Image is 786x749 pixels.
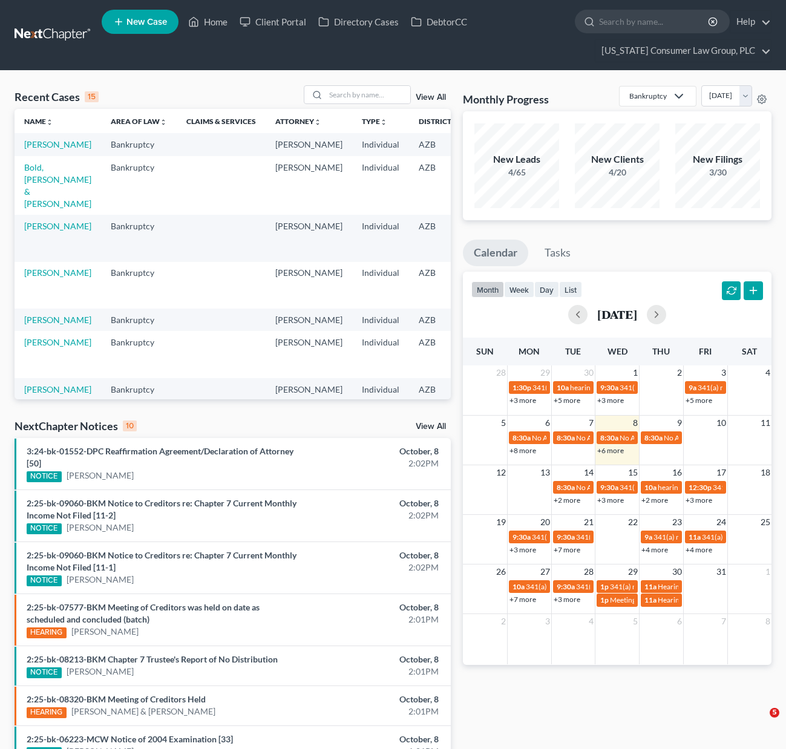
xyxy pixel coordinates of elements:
[554,545,580,554] a: +7 more
[416,93,446,102] a: View All
[101,331,177,378] td: Bankruptcy
[627,515,639,529] span: 22
[742,346,757,356] span: Sat
[27,627,67,638] div: HEARING
[565,346,581,356] span: Tue
[770,708,779,718] span: 5
[583,465,595,480] span: 14
[532,383,649,392] span: 341(a) meeting for [PERSON_NAME]
[513,582,525,591] span: 10a
[71,705,215,718] a: [PERSON_NAME] & [PERSON_NAME]
[495,365,507,380] span: 28
[67,522,134,534] a: [PERSON_NAME]
[597,308,637,321] h2: [DATE]
[266,156,352,215] td: [PERSON_NAME]
[409,215,468,261] td: AZB
[576,582,693,591] span: 341(a) meeting for [PERSON_NAME]
[644,532,652,541] span: 9a
[658,483,751,492] span: hearing for [PERSON_NAME]
[653,532,770,541] span: 341(a) meeting for [PERSON_NAME]
[554,396,580,405] a: +5 more
[27,707,67,718] div: HEARING
[310,693,439,705] div: October, 8
[715,465,727,480] span: 17
[310,601,439,613] div: October, 8
[576,433,632,442] span: No Appointments
[671,465,683,480] span: 16
[644,433,663,442] span: 8:30a
[629,91,667,101] div: Bankruptcy
[310,561,439,574] div: 2:02PM
[575,152,660,166] div: New Clients
[576,532,693,541] span: 341(a) meeting for [PERSON_NAME]
[715,416,727,430] span: 10
[557,433,575,442] span: 8:30a
[608,346,627,356] span: Wed
[24,315,91,325] a: [PERSON_NAME]
[632,365,639,380] span: 1
[266,215,352,261] td: [PERSON_NAME]
[544,416,551,430] span: 6
[720,614,727,629] span: 7
[588,416,595,430] span: 7
[352,133,409,155] td: Individual
[310,705,439,718] div: 2:01PM
[600,595,609,604] span: 1p
[715,564,727,579] span: 31
[689,532,701,541] span: 11a
[759,465,771,480] span: 18
[632,614,639,629] span: 5
[310,549,439,561] div: October, 8
[352,262,409,309] td: Individual
[27,498,296,520] a: 2:25-bk-09060-BKM Notice to Creditors re: Chapter 7 Current Monthly Income Not Filed [11-2]
[583,564,595,579] span: 28
[759,515,771,529] span: 25
[326,86,410,103] input: Search by name...
[559,281,582,298] button: list
[24,221,91,231] a: [PERSON_NAME]
[539,564,551,579] span: 27
[67,574,134,586] a: [PERSON_NAME]
[699,346,712,356] span: Fri
[27,667,62,678] div: NOTICE
[513,383,531,392] span: 1:30p
[557,383,569,392] span: 10a
[67,469,134,482] a: [PERSON_NAME]
[471,281,504,298] button: month
[676,416,683,430] span: 9
[310,653,439,666] div: October, 8
[177,109,266,133] th: Claims & Services
[759,416,771,430] span: 11
[597,396,624,405] a: +3 more
[557,483,575,492] span: 8:30a
[405,11,473,33] a: DebtorCC
[27,575,62,586] div: NOTICE
[671,564,683,579] span: 30
[495,465,507,480] span: 12
[644,483,657,492] span: 10a
[310,445,439,457] div: October, 8
[474,152,559,166] div: New Leads
[24,117,53,126] a: Nameunfold_more
[764,365,771,380] span: 4
[595,40,771,62] a: [US_STATE] Consumer Law Group, PLC
[101,133,177,155] td: Bankruptcy
[409,133,468,155] td: AZB
[24,139,91,149] a: [PERSON_NAME]
[534,240,581,266] a: Tasks
[600,433,618,442] span: 8:30a
[352,331,409,378] td: Individual
[676,365,683,380] span: 2
[275,117,321,126] a: Attorneyunfold_more
[310,509,439,522] div: 2:02PM
[463,92,549,106] h3: Monthly Progress
[620,433,676,442] span: No Appointments
[352,156,409,215] td: Individual
[352,378,409,425] td: Individual
[600,483,618,492] span: 9:30a
[671,515,683,529] span: 23
[310,497,439,509] div: October, 8
[689,383,696,392] span: 9a
[557,532,575,541] span: 9:30a
[554,595,580,604] a: +3 more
